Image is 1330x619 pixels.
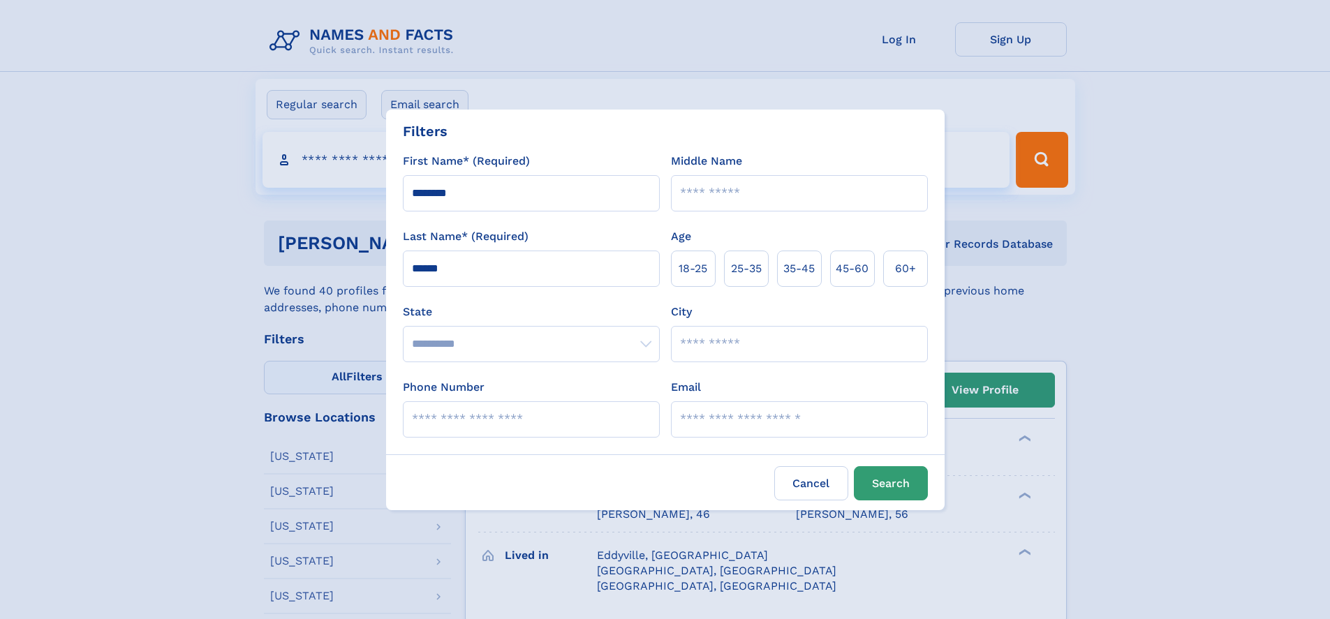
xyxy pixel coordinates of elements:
span: 35‑45 [783,260,815,277]
label: State [403,304,660,320]
span: 18‑25 [679,260,707,277]
label: Last Name* (Required) [403,228,529,245]
div: Filters [403,121,448,142]
span: 25‑35 [731,260,762,277]
label: Middle Name [671,153,742,170]
span: 60+ [895,260,916,277]
label: Phone Number [403,379,485,396]
button: Search [854,466,928,500]
span: 45‑60 [836,260,869,277]
label: First Name* (Required) [403,153,530,170]
label: Cancel [774,466,848,500]
label: Email [671,379,701,396]
label: Age [671,228,691,245]
label: City [671,304,692,320]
